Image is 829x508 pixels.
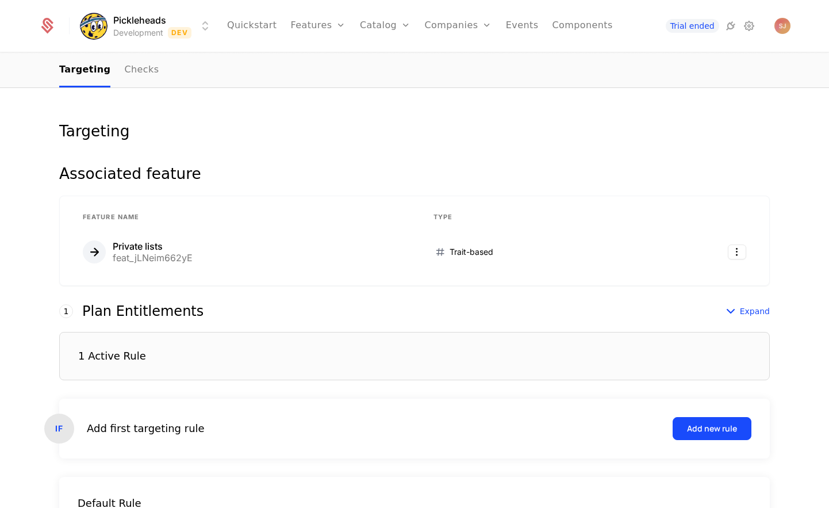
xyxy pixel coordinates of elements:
[59,54,159,87] ul: Choose Sub Page
[124,54,159,87] a: Checks
[113,13,166,27] span: Pickleheads
[168,27,191,39] span: Dev
[450,246,493,258] span: Trait-based
[113,242,193,251] div: Private lists
[59,304,73,318] div: 1
[59,54,110,87] a: Targeting
[673,417,751,440] button: Add new rule
[82,304,204,318] div: Plan Entitlements
[80,12,108,40] img: Pickleheads
[774,18,790,34] button: Open user button
[113,253,193,262] div: feat_jLNeim662yE
[69,205,420,230] th: Feature Name
[742,19,756,33] a: Settings
[113,27,163,39] div: Development
[728,245,746,259] button: Select action
[420,205,643,230] th: Type
[724,19,738,33] a: Integrations
[78,351,146,361] div: 1 Active Rule
[666,19,719,33] a: Trial ended
[59,54,770,87] nav: Main
[740,305,770,317] span: Expand
[59,166,770,181] div: Associated feature
[83,13,212,39] button: Select environment
[59,124,770,139] div: Targeting
[687,423,737,434] div: Add new rule
[87,421,205,437] div: Add first targeting rule
[774,18,790,34] img: Sir Jasand
[44,414,74,444] div: IF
